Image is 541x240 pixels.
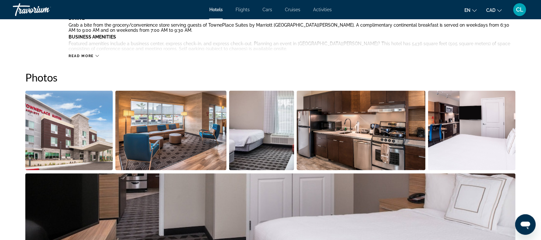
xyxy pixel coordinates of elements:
button: Change language [465,5,477,15]
button: Open full-screen image slider [25,90,113,171]
button: Open full-screen image slider [428,90,516,171]
div: Description [25,2,53,50]
span: Read more [69,54,94,58]
button: Open full-screen image slider [115,90,227,171]
button: User Menu [512,3,528,16]
a: Travorium [13,1,77,18]
button: Open full-screen image slider [229,90,294,171]
a: Activities [313,7,332,12]
a: Flights [236,7,250,12]
span: CL [516,6,524,13]
span: CAD [487,8,496,13]
a: Hotels [209,7,223,12]
b: Business Amenities [69,34,116,39]
button: Change currency [487,5,502,15]
button: Open full-screen image slider [297,90,426,171]
button: Read more [69,54,99,58]
iframe: Bouton de lancement de la fenêtre de messagerie [515,214,536,235]
h2: Photos [25,71,516,84]
span: en [465,8,471,13]
a: Cars [262,7,272,12]
a: Cruises [285,7,300,12]
p: Grab a bite from the grocery/convenience store serving guests of TownePlace Suites by Marriott [G... [69,22,516,33]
